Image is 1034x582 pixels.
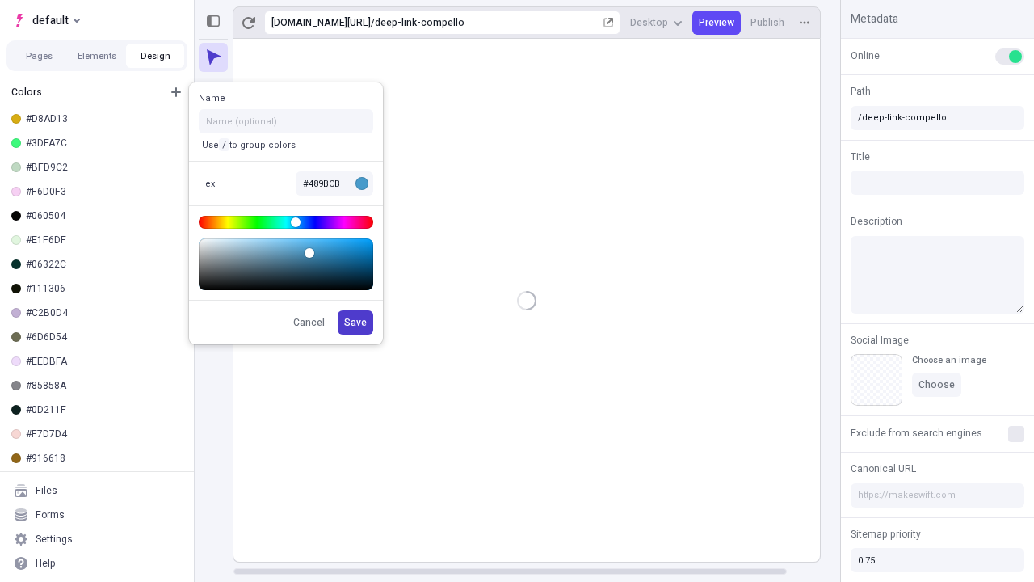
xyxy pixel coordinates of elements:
span: default [32,11,69,30]
span: Online [851,48,880,63]
span: Social Image [851,333,909,348]
div: Forms [36,508,65,521]
div: #3DFA7C [26,137,181,150]
span: Save [344,316,367,329]
div: #BFD9C2 [26,161,181,174]
span: Canonical URL [851,462,916,476]
input: Name (optional) [199,109,373,133]
div: #85858A [26,379,181,392]
span: Publish [750,16,784,29]
div: #060504 [26,209,181,222]
span: Exclude from search engines [851,426,982,441]
div: Colors [11,86,160,99]
span: Path [851,84,871,99]
div: #06322C [26,258,181,271]
div: #916618 [26,452,181,465]
div: #E1F6DF [26,234,181,247]
div: deep-link-compello [375,16,600,29]
div: #F6D0F3 [26,185,181,198]
button: Publish [744,11,791,35]
div: #111306 [26,282,181,295]
div: Hex [199,178,250,190]
div: Choose an image [912,354,986,366]
button: Design [126,44,184,68]
button: Select site [6,8,86,32]
span: Sitemap priority [851,527,921,542]
div: #F7D7D4 [26,428,181,441]
button: Cancel [287,310,331,335]
div: #D8AD13 [26,112,181,125]
span: Description [851,214,902,229]
span: Desktop [630,16,668,29]
div: #C2B0D4 [26,306,181,319]
div: Help [36,557,56,570]
div: #EEDBFA [26,355,181,368]
span: Title [851,150,870,164]
p: Use to group colors [199,138,299,151]
span: Choose [918,378,955,391]
button: Pages [10,44,68,68]
div: Files [36,484,57,497]
span: Cancel [293,316,325,329]
div: / [371,16,375,29]
button: Desktop [624,11,689,35]
div: #0D211F [26,403,181,416]
code: / [219,138,229,151]
div: #6D6D54 [26,331,181,344]
button: Elements [68,44,126,68]
input: https://makeswift.com [851,483,1024,508]
div: Name [199,92,250,104]
div: Settings [36,533,73,546]
div: [URL][DOMAIN_NAME] [271,16,371,29]
span: Preview [699,16,734,29]
button: Choose [912,373,961,397]
button: Preview [692,11,741,35]
button: Save [338,310,373,335]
